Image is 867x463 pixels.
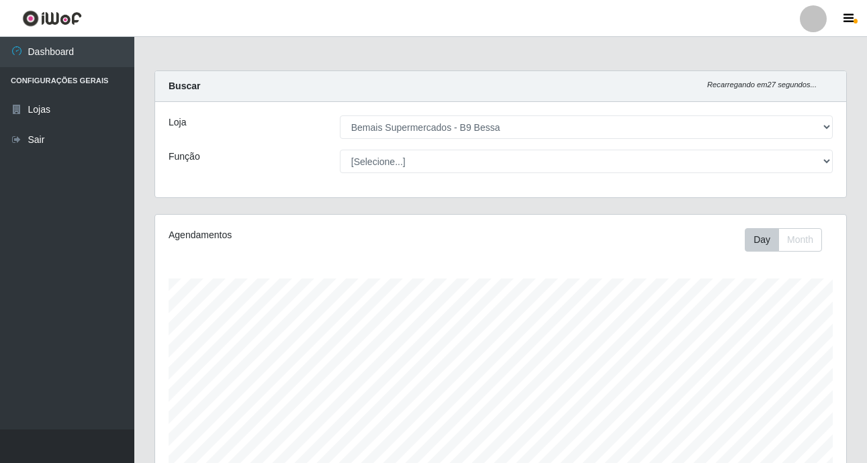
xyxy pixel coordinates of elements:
[745,228,833,252] div: Toolbar with button groups
[169,150,200,164] label: Função
[745,228,822,252] div: First group
[169,81,200,91] strong: Buscar
[169,115,186,130] label: Loja
[707,81,817,89] i: Recarregando em 27 segundos...
[778,228,822,252] button: Month
[745,228,779,252] button: Day
[169,228,434,242] div: Agendamentos
[22,10,82,27] img: CoreUI Logo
